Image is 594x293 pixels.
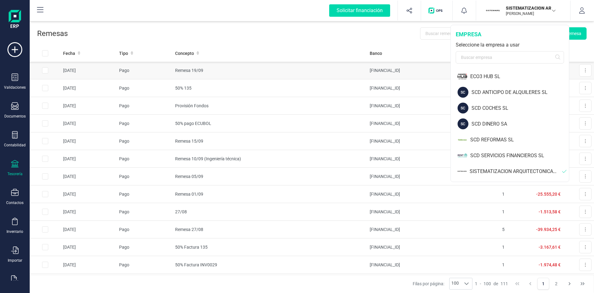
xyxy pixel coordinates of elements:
[420,27,509,40] input: Buscar remesas
[451,203,507,221] td: 1
[458,118,468,129] div: SC
[564,278,575,290] button: Next Page
[173,256,367,274] td: 50% Factura INV0029
[367,168,451,185] td: [FINANCIAL_ID]
[61,79,117,97] td: [DATE]
[458,150,467,161] img: SC
[506,5,555,11] p: SISTEMATIZACION ARQUITECTONICA EN REFORMAS SL
[119,245,129,250] span: Pago
[42,209,48,215] div: Row Selected 7d474e1a-4461-4428-87f4-e7d78c7f05d3
[367,150,451,168] td: [FINANCIAL_ID]
[6,229,23,234] div: Inventario
[61,132,117,150] td: [DATE]
[367,256,451,274] td: [FINANCIAL_ID]
[4,85,26,90] div: Validaciones
[175,50,194,56] span: Concepto
[524,278,536,290] button: Previous Page
[470,73,569,80] div: ECO3 HUB SL
[458,103,468,113] div: SC
[456,51,564,64] input: Buscar empresa
[173,238,367,256] td: 50% Factura 135
[470,152,569,159] div: SCD SERVICIOS FINANCIEROS SL
[451,221,507,238] td: 5
[367,132,451,150] td: [FINANCIAL_ID]
[539,245,561,250] span: -3.167,61 €
[173,62,367,79] td: Remesa 19/09
[173,185,367,203] td: Remesa 01/09
[42,85,48,91] div: Row Selected 104e10d0-ee4a-473b-8bfc-05c4b4236bdd
[470,136,569,144] div: SCD REFORMAS SL
[42,244,48,250] div: Row Selected a132fbe9-9595-47dc-9782-73e71f78e0d3
[8,258,22,263] div: Importar
[458,166,467,177] img: SI
[511,278,523,290] button: First Page
[119,86,129,91] span: Pago
[539,209,561,214] span: -1.513,58 €
[367,62,451,79] td: [FINANCIAL_ID]
[458,71,467,82] img: EC
[173,274,367,291] td: 30% de la Factura 65-2025
[42,103,48,109] div: Row Selected f914f696-8490-4556-9e57-9c524bc9aa06
[367,79,451,97] td: [FINANCIAL_ID]
[493,281,498,287] span: de
[367,203,451,221] td: [FINANCIAL_ID]
[42,50,48,56] div: All items unselected
[458,134,467,145] img: SC
[61,238,117,256] td: [DATE]
[484,281,491,287] span: 100
[173,150,367,168] td: Remesa 10/09 (Ingeniería técnica)
[173,221,367,238] td: Remesa 27/08
[536,227,561,232] span: -39.934,25 €
[61,256,117,274] td: [DATE]
[4,143,26,148] div: Contabilidad
[506,11,555,16] p: [PERSON_NAME]
[577,278,588,290] button: Last Page
[413,278,473,290] div: Filas por página:
[475,281,477,287] span: 1
[61,115,117,132] td: [DATE]
[484,1,563,20] button: SISISTEMATIZACION ARQUITECTONICA EN REFORMAS SL[PERSON_NAME]
[61,97,117,115] td: [DATE]
[119,174,129,179] span: Pago
[550,278,562,290] button: Page 2
[119,103,129,108] span: Pago
[329,4,390,17] div: Solicitar financiación
[61,274,117,291] td: [DATE]
[471,104,569,112] div: SCD COCHES SL
[37,29,68,38] p: Remesas
[451,238,507,256] td: 1
[119,68,129,73] span: Pago
[6,200,24,205] div: Contactos
[475,281,508,287] div: -
[367,274,451,291] td: [FINANCIAL_ID]
[501,281,508,287] span: 111
[173,132,367,150] td: Remesa 15/09
[456,41,564,49] div: Seleccione la empresa a usar
[42,262,48,268] div: Row Selected 55ce07dc-2d2d-4a2c-a9b3-fc2ae3b3d380
[450,278,461,289] span: 100
[9,10,21,30] img: Logo Finanedi
[173,115,367,132] td: 50% pago ECUBOL
[458,87,468,98] div: SC
[61,185,117,203] td: [DATE]
[42,156,48,162] div: Row Selected 7f567f0f-47ba-4991-bff2-493340c2f612
[119,209,129,214] span: Pago
[367,97,451,115] td: [FINANCIAL_ID]
[173,203,367,221] td: 27/08
[451,256,507,274] td: 1
[61,62,117,79] td: [DATE]
[42,67,48,73] div: Row Selected 7fffcda6-0ec2-4fa9-bae5-c660fa77a7d5
[486,4,500,17] img: SI
[370,50,382,56] span: Banco
[456,30,564,39] div: empresa
[367,221,451,238] td: [FINANCIAL_ID]
[42,226,48,233] div: Row Selected ba3daca6-67ec-4d39-a84c-d734a0beb2e2
[42,120,48,127] div: Row Selected 2e91995b-1f2e-4ec8-9f49-e91d944af999
[7,171,23,176] div: Tesorería
[119,50,128,56] span: Tipo
[367,238,451,256] td: [FINANCIAL_ID]
[119,262,129,267] span: Pago
[42,173,48,180] div: Row Selected e72e91db-9313-4537-8946-40bd4d292837
[119,192,129,197] span: Pago
[471,89,569,96] div: SCD ANTICIPO DE ALQUILERES SL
